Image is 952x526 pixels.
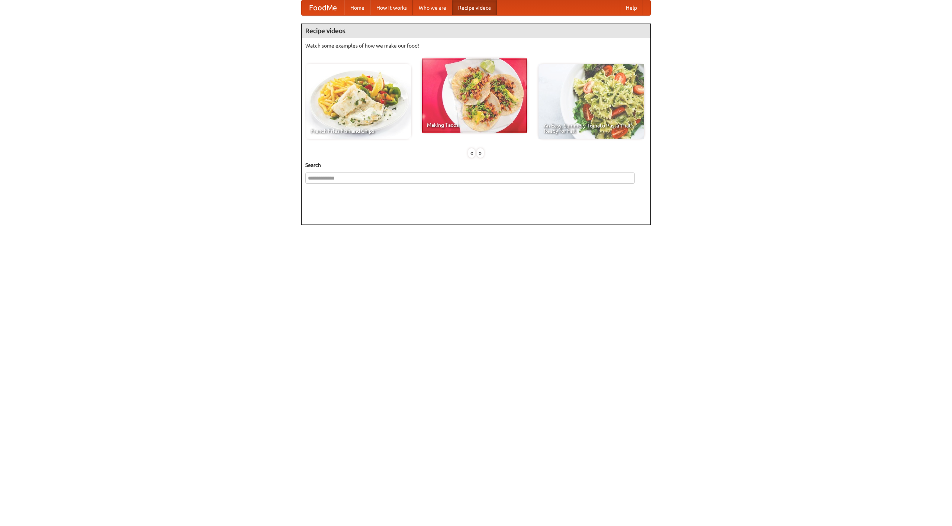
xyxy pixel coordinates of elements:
[477,148,484,158] div: »
[370,0,413,15] a: How it works
[468,148,475,158] div: «
[422,58,527,133] a: Making Tacos
[305,64,411,139] a: French Fries Fish and Chips
[544,123,639,133] span: An Easy, Summery Tomato Pasta That's Ready for Fall
[413,0,452,15] a: Who we are
[311,128,406,133] span: French Fries Fish and Chips
[305,42,647,49] p: Watch some examples of how we make our food!
[538,64,644,139] a: An Easy, Summery Tomato Pasta That's Ready for Fall
[344,0,370,15] a: Home
[427,122,522,128] span: Making Tacos
[302,0,344,15] a: FoodMe
[620,0,643,15] a: Help
[302,23,650,38] h4: Recipe videos
[305,161,647,169] h5: Search
[452,0,497,15] a: Recipe videos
